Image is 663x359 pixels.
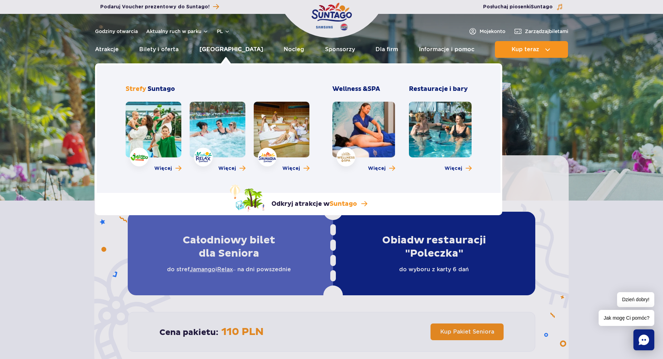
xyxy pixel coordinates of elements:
[330,200,357,208] span: Suntago
[271,200,357,208] p: Odkryj atrakcje w
[284,41,304,58] a: Nocleg
[480,28,505,35] span: Moje konto
[325,41,355,58] a: Sponsorzy
[495,41,568,58] button: Kup teraz
[419,41,474,58] a: Informacje i pomoc
[514,27,568,36] a: Zarządzajbiletami
[95,28,138,35] a: Godziny otwarcia
[512,46,539,53] span: Kup teraz
[368,165,386,172] span: Więcej
[199,41,263,58] a: [GEOGRAPHIC_DATA]
[139,41,179,58] a: Bilety i oferta
[468,27,505,36] a: Mojekonto
[368,165,395,172] a: Więcej o Wellness & SPA
[444,165,472,172] a: Więcej o Restauracje i bary
[154,165,172,172] span: Więcej
[230,185,367,212] a: Odkryj atrakcje wSuntago
[368,85,380,93] span: SPA
[617,292,654,307] span: Dzień dobry!
[376,41,398,58] a: Dla firm
[282,165,300,172] span: Więcej
[525,28,568,35] span: Zarządzaj biletami
[217,28,230,35] button: pl
[332,85,380,93] span: Wellness &
[95,41,119,58] a: Atrakcje
[409,85,472,93] h3: Restauracje i bary
[444,165,462,172] span: Więcej
[218,165,236,172] span: Więcej
[282,165,309,172] a: Więcej o strefie Saunaria
[146,29,208,34] button: Aktualny ruch w parku
[599,310,654,326] span: Jak mogę Ci pomóc?
[126,85,146,93] span: Strefy
[154,165,181,172] a: Więcej o strefie Jamango
[148,85,175,93] span: Suntago
[633,329,654,350] div: Chat
[218,165,245,172] a: Więcej o strefie Relax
